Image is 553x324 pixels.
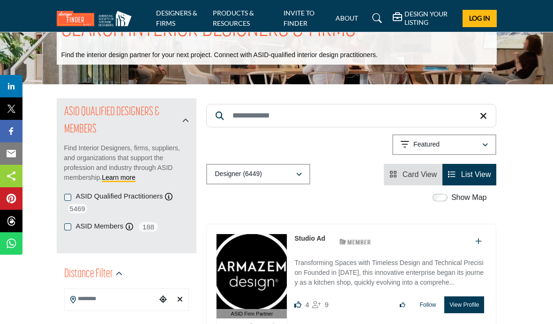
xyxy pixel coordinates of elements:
a: Studio Ad [294,235,325,242]
span: Log In [469,14,490,22]
span: List View [461,170,491,178]
a: View List [448,170,491,178]
a: DESIGNERS & FIRMS [156,9,197,27]
p: Featured [413,140,440,149]
span: Card View [403,170,437,178]
p: Studio Ad [294,234,325,243]
div: Clear search location [174,290,187,310]
p: Transforming Spaces with Timeless Design and Technical Precision Founded in [DATE], this innovati... [294,258,486,289]
button: Featured [392,134,496,155]
a: Learn more [102,174,135,181]
p: Find Interior Designers, firms, suppliers, and organizations that support the profession and indu... [64,143,189,183]
a: ABOUT [336,14,358,22]
i: Likes [294,301,301,308]
input: ASID Qualified Practitioners checkbox [64,194,71,201]
div: DESIGN YOUR LISTING [393,10,456,27]
img: Site Logo [57,11,136,26]
button: Like listing [394,297,411,313]
span: 5469 [67,203,88,214]
button: Log In [463,10,496,27]
a: Transforming Spaces with Timeless Design and Technical Precision Founded in [DATE], this innovati... [294,252,486,289]
label: Show Map [451,192,487,203]
h2: Distance Filter [64,266,113,283]
li: List View [442,164,496,185]
p: Find the interior design partner for your next project. Connect with ASID-qualified interior desi... [61,51,378,60]
span: 9 [325,301,329,309]
a: PRODUCTS & RESOURCES [213,9,254,27]
button: Designer (6449) [206,164,310,184]
label: ASID Members [76,221,124,232]
input: ASID Members checkbox [64,223,71,230]
a: INVITE TO FINDER [284,9,314,27]
img: Studio Ad [217,234,287,309]
button: View Profile [444,296,484,313]
a: View Card [389,170,437,178]
input: Search Location [65,290,157,308]
div: Followers [312,299,329,310]
h5: DESIGN YOUR LISTING [404,10,456,27]
span: ASID Firm Partner [231,310,273,318]
p: Designer (6449) [215,169,262,179]
button: Follow [414,297,442,313]
h2: ASID QUALIFIED DESIGNERS & MEMBERS [64,104,180,138]
label: ASID Qualified Practitioners [76,191,163,202]
li: Card View [384,164,442,185]
span: 188 [138,221,159,233]
img: ASID Members Badge Icon [334,236,376,248]
span: 4 [305,301,309,309]
input: Search Keyword [206,104,496,127]
a: ASID Firm Partner [217,234,287,319]
a: Add To List [475,237,482,245]
a: Search [363,11,388,26]
div: Choose your current location [157,290,169,310]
